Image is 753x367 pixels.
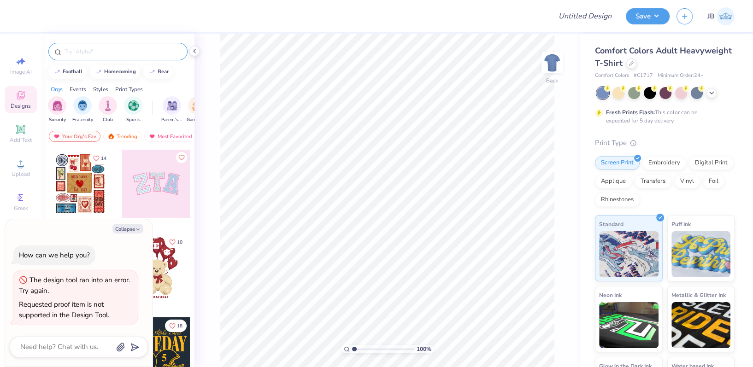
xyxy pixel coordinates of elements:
img: Standard [599,231,659,277]
button: Like [165,320,187,332]
span: Fraternity [72,117,93,123]
div: Orgs [51,85,63,93]
div: Print Types [115,85,143,93]
span: Game Day [187,117,208,123]
button: filter button [124,96,142,123]
div: filter for Sorority [48,96,66,123]
div: filter for Club [99,96,117,123]
div: The design tool ran into an error. Try again. [19,275,130,295]
button: filter button [187,96,208,123]
span: Minimum Order: 24 + [658,72,704,80]
button: homecoming [90,65,140,79]
div: Rhinestones [595,193,640,207]
span: Metallic & Glitter Ink [671,290,726,300]
div: filter for Sports [124,96,142,123]
img: Club Image [103,100,113,111]
div: Requested proof item is not supported in the Design Tool. [19,300,109,320]
img: trend_line.gif [53,69,61,75]
span: Comfort Colors Adult Heavyweight T-Shirt [595,45,732,69]
span: Club [103,117,113,123]
button: filter button [161,96,182,123]
div: Styles [93,85,108,93]
img: Parent's Weekend Image [167,100,177,111]
div: filter for Parent's Weekend [161,96,182,123]
img: most_fav.gif [53,133,60,140]
span: 14 [101,156,106,161]
span: Puff Ink [671,219,691,229]
img: trend_line.gif [95,69,102,75]
img: Sorority Image [52,100,63,111]
img: Joshua Batinga [717,7,735,25]
img: trending.gif [107,133,115,140]
button: Like [165,236,187,248]
img: Sports Image [128,100,139,111]
span: Greek [14,204,28,212]
div: bear [158,69,169,74]
img: Puff Ink [671,231,731,277]
button: Collapse [112,224,143,233]
button: Save [626,8,670,24]
span: JB [707,11,714,22]
span: Add Text [10,136,32,144]
button: filter button [48,96,66,123]
button: filter button [72,96,93,123]
button: Like [176,152,187,163]
span: Sorority [49,117,66,123]
button: Like [89,152,111,164]
div: Screen Print [595,156,640,170]
span: 18 [177,324,182,328]
button: football [48,65,87,79]
button: bear [143,65,173,79]
span: Standard [599,219,624,229]
img: Neon Ink [599,302,659,348]
div: Digital Print [689,156,734,170]
input: Try "Alpha" [64,47,182,56]
img: most_fav.gif [148,133,156,140]
strong: Fresh Prints Flash: [606,109,655,116]
div: filter for Fraternity [72,96,93,123]
span: Sports [126,117,141,123]
span: Parent's Weekend [161,117,182,123]
div: Embroidery [642,156,686,170]
span: Designs [11,102,31,110]
div: homecoming [104,69,136,74]
input: Untitled Design [551,7,619,25]
span: # C1717 [634,72,653,80]
button: filter button [99,96,117,123]
span: 10 [177,240,182,245]
span: 100 % [417,345,431,353]
span: Comfort Colors [595,72,629,80]
span: Upload [12,170,30,178]
div: Applique [595,175,632,188]
a: JB [707,7,735,25]
div: This color can be expedited for 5 day delivery. [606,108,719,125]
div: Most Favorited [144,131,196,142]
div: Transfers [635,175,671,188]
div: Vinyl [674,175,700,188]
img: Game Day Image [192,100,203,111]
div: How can we help you? [19,250,90,260]
div: filter for Game Day [187,96,208,123]
div: Events [70,85,86,93]
span: Neon Ink [599,290,622,300]
div: Print Type [595,138,735,148]
img: Back [543,53,561,72]
span: Image AI [10,68,32,76]
div: Foil [703,175,724,188]
div: Trending [103,131,141,142]
img: Fraternity Image [77,100,88,111]
img: Metallic & Glitter Ink [671,302,731,348]
img: trend_line.gif [148,69,156,75]
div: Your Org's Fav [49,131,100,142]
div: football [63,69,82,74]
div: Back [546,76,558,85]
